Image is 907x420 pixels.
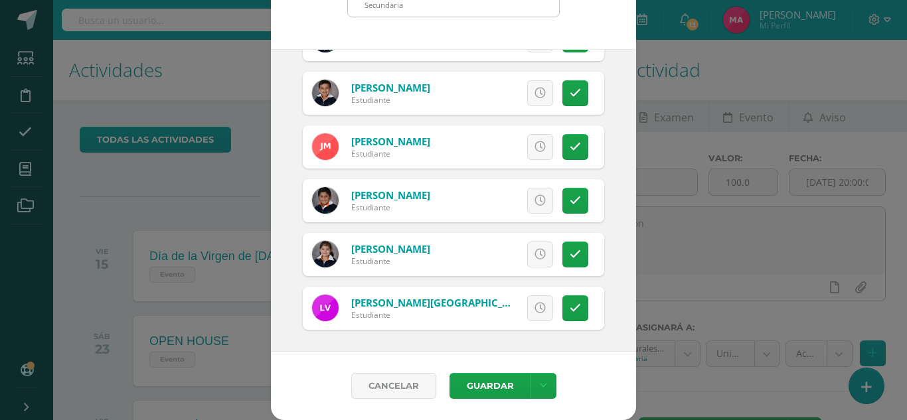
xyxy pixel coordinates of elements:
[351,255,430,267] div: Estudiante
[351,242,430,255] a: [PERSON_NAME]
[351,202,430,213] div: Estudiante
[312,187,339,214] img: 37fe9c827cd3be946e3ffd130a4418ef.png
[312,133,339,160] img: 59fc8a58c546dbd0dd7d1642b8301664.png
[351,94,430,105] div: Estudiante
[351,135,430,148] a: [PERSON_NAME]
[351,296,532,309] a: [PERSON_NAME][GEOGRAPHIC_DATA]
[351,188,430,202] a: [PERSON_NAME]
[351,309,511,320] div: Estudiante
[312,295,339,321] img: b737855dd7b113b78c6b336e639b7a4d.png
[351,148,430,159] div: Estudiante
[351,81,430,94] a: [PERSON_NAME]
[312,241,339,267] img: f1f64b203d1f2870b3a2a6601bbe1d15.png
[351,373,436,399] a: Cancelar
[450,373,531,399] button: Guardar
[312,80,339,106] img: 9492ccbe689d655b58e3b8bafdcf3284.png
